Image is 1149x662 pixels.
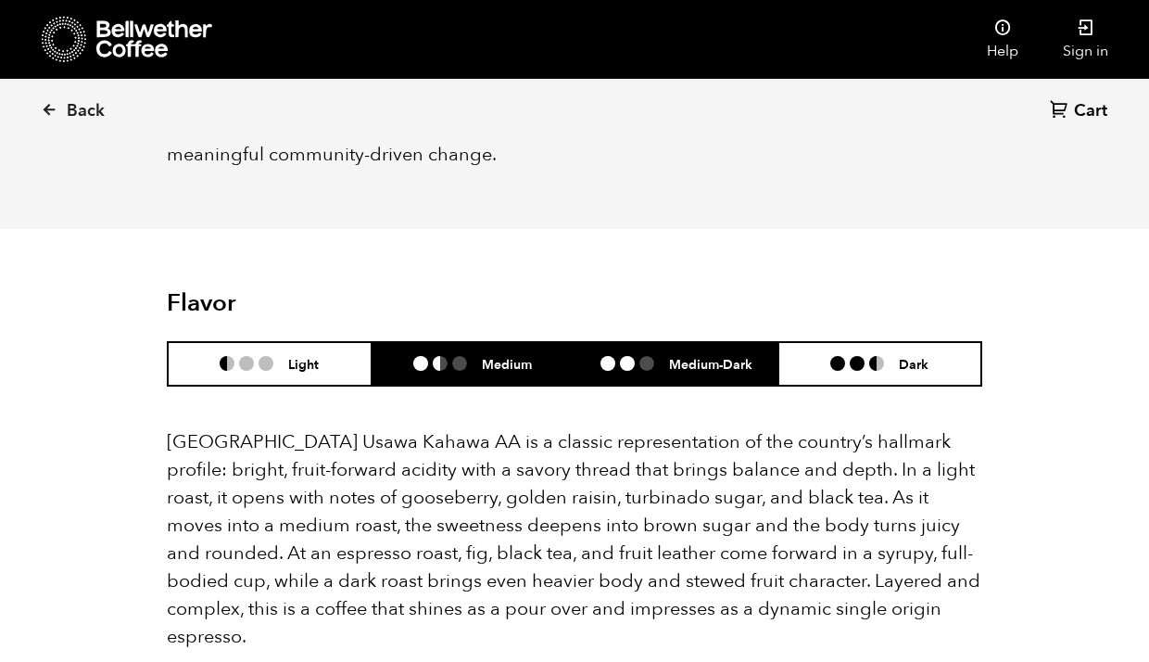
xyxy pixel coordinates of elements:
[669,356,752,372] h6: Medium-Dark
[288,356,319,372] h6: Light
[167,289,438,318] h2: Flavor
[1050,99,1112,124] a: Cart
[1074,100,1107,122] span: Cart
[482,356,532,372] h6: Medium
[67,100,105,122] span: Back
[899,356,928,372] h6: Dark
[167,428,982,651] p: [GEOGRAPHIC_DATA] Usawa Kahawa AA is a classic representation of the country’s hallmark profile: ...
